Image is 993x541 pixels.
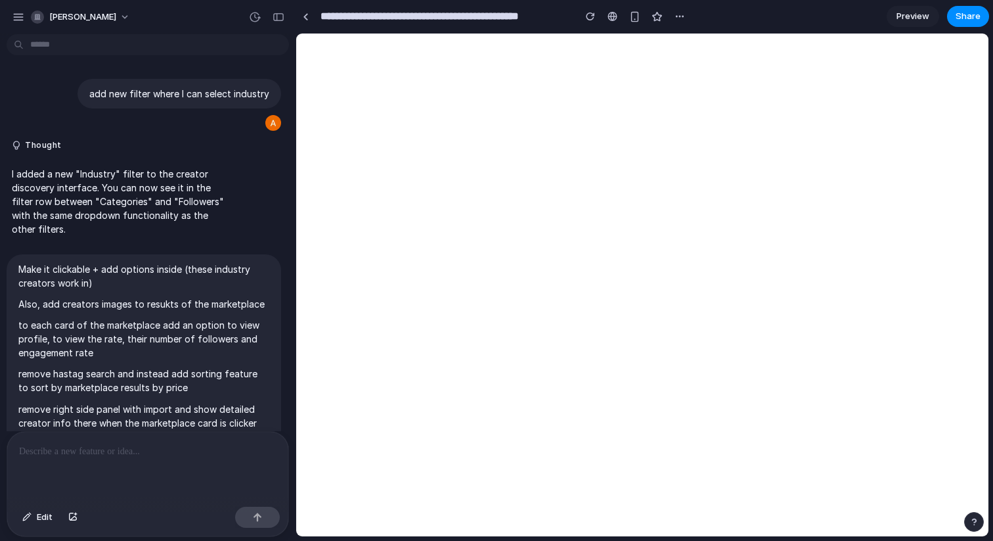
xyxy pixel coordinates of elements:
button: Edit [16,507,59,528]
a: Preview [887,6,939,27]
p: Also, add creators images to resukts of the marketplace [18,297,269,311]
button: Share [947,6,989,27]
span: Share [956,10,981,23]
p: add new filter where I can select industry [89,87,269,101]
button: [PERSON_NAME] [26,7,137,28]
p: to each card of the marketplace add an option to view profile, to view the rate, their number of ... [18,318,269,360]
p: remove right side panel with import and show detailed creator info there when the marketplace car... [18,402,269,430]
span: Preview [896,10,929,23]
p: remove hastag search and instead add sorting feature to sort by marketplace results by price [18,367,269,394]
span: [PERSON_NAME] [49,11,116,24]
span: Edit [37,511,53,524]
p: Make it clickable + add options inside (these industry creators work in) [18,262,269,290]
p: I added a new "Industry" filter to the creator discovery interface. You can now see it in the fil... [12,167,231,236]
